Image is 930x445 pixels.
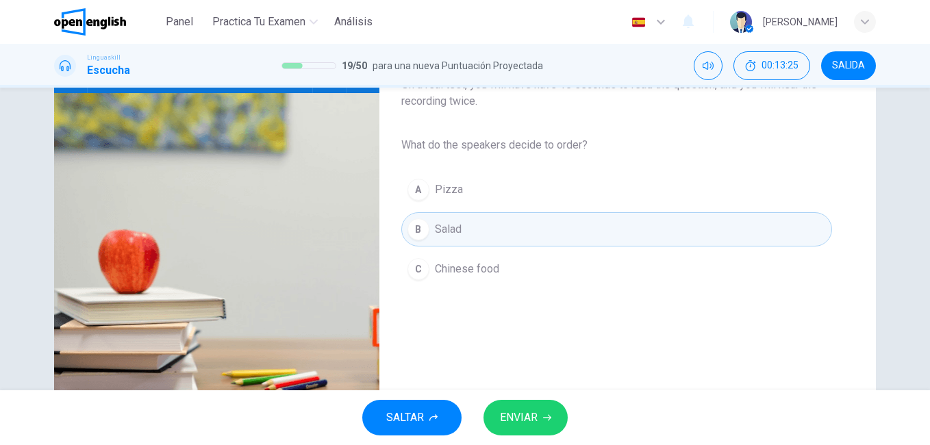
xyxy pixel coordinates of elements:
button: CChinese food [401,252,832,286]
button: SALTAR [362,400,462,435]
a: OpenEnglish logo [54,8,158,36]
span: Linguaskill [87,53,121,62]
span: ENVIAR [500,408,538,427]
span: para una nueva Puntuación Proyectada [373,58,543,74]
span: What do the speakers decide to order? [401,137,832,153]
div: B [407,218,429,240]
div: Silenciar [694,51,722,80]
div: C [407,258,429,280]
button: APizza [401,173,832,207]
button: BSalad [401,212,832,246]
span: 00:13:25 [762,60,799,71]
button: 00:13:25 [733,51,810,80]
img: es [630,17,647,27]
span: Pizza [435,181,463,198]
img: OpenEnglish logo [54,8,126,36]
div: [PERSON_NAME] [763,14,838,30]
h1: Escucha [87,62,130,79]
span: On a real test, you will have have 10 seconds to read the question, and you will hear the recordi... [401,77,832,110]
span: Panel [166,14,193,30]
button: ENVIAR [483,400,568,435]
button: Análisis [329,10,378,34]
span: 19 / 50 [342,58,367,74]
span: SALIDA [832,60,865,71]
span: Salad [435,221,462,238]
span: Análisis [334,14,373,30]
span: SALTAR [386,408,424,427]
button: SALIDA [821,51,876,80]
div: Ocultar [733,51,810,80]
button: Panel [158,10,201,34]
span: Chinese food [435,261,499,277]
img: Listen to a clip about ordering food. [54,93,379,427]
div: A [407,179,429,201]
button: Practica tu examen [207,10,323,34]
img: Profile picture [730,11,752,33]
span: Practica tu examen [212,14,305,30]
